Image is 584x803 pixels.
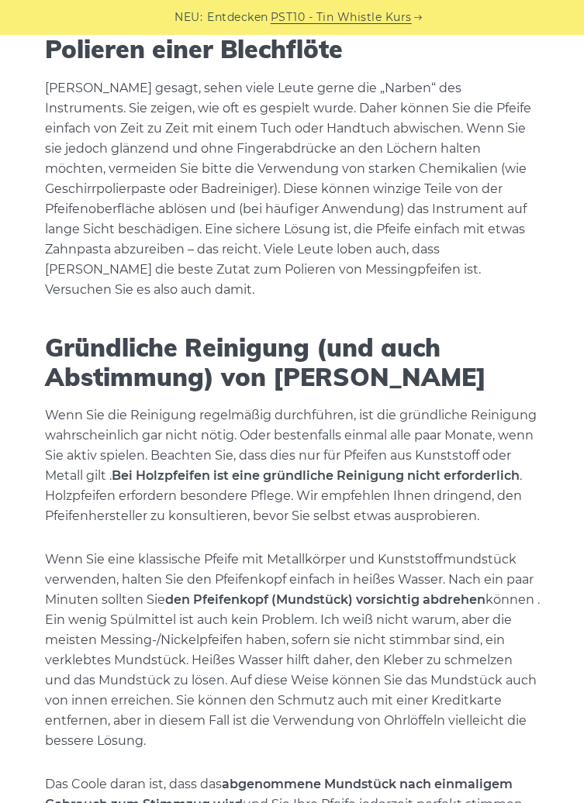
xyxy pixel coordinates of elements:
[45,552,534,607] font: Wenn Sie eine klassische Pfeife mit Metallkörper und Kunststoffmundstück verwenden, halten Sie de...
[45,408,537,483] font: Wenn Sie die Reinigung regelmäßig durchführen, ist die gründliche Reinigung wahrscheinlich gar ni...
[112,468,520,483] font: Bei Holzpfeifen ist eine gründliche Reinigung nicht erforderlich
[175,10,202,24] font: NEU:
[271,9,412,26] a: PST10 - Tin Whistle Kurs
[45,468,522,523] font: . Holzpfeifen erfordern besondere Pflege. Wir empfehlen Ihnen dringend, den Pfeifenhersteller zu ...
[207,10,268,24] font: Entdecken
[45,81,531,297] font: [PERSON_NAME] gesagt, sehen viele Leute gerne die „Narben“ des Instruments. Sie zeigen, wie oft e...
[165,592,486,607] font: den Pfeifenkopf (Mundstück) vorsichtig abdrehen
[271,10,412,24] font: PST10 - Tin Whistle Kurs
[45,33,343,64] font: Polieren einer Blechflöte
[45,777,222,791] font: Das Coole daran ist, dass das
[45,332,486,392] font: Gründliche Reinigung (und auch Abstimmung) von [PERSON_NAME]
